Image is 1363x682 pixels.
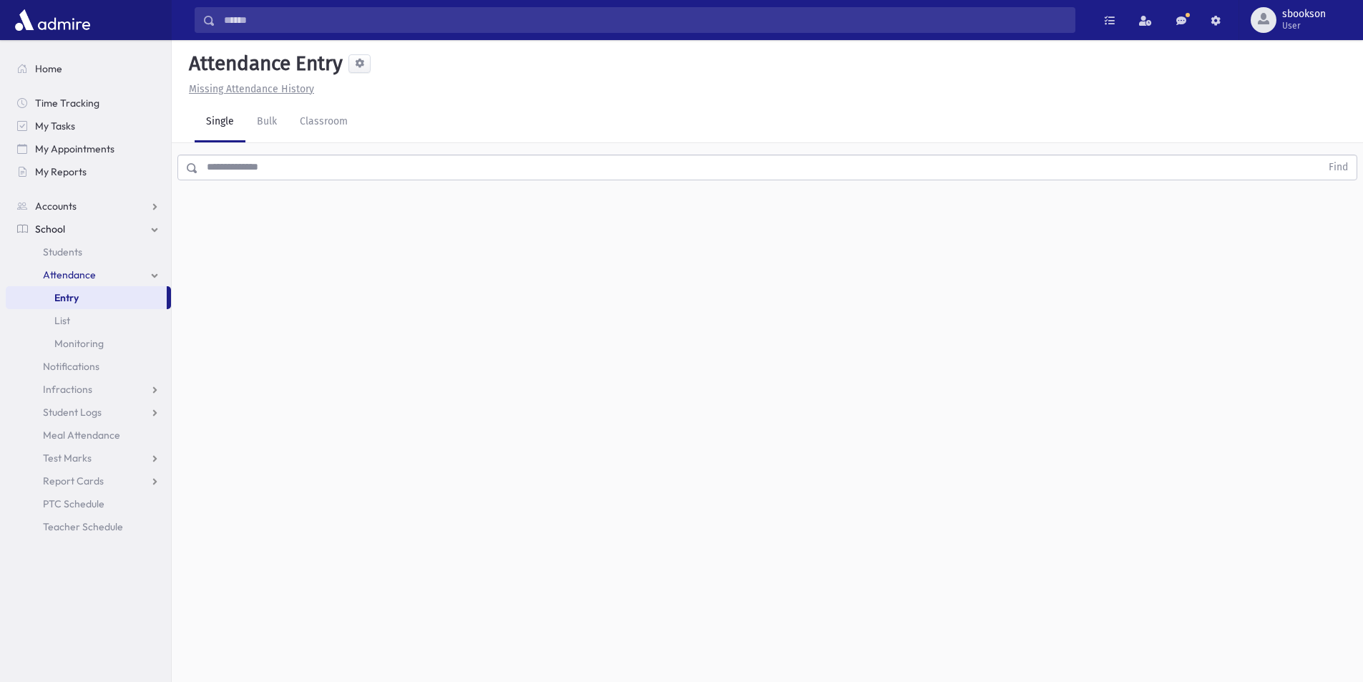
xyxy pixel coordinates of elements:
a: List [6,309,171,332]
span: Attendance [43,268,96,281]
img: AdmirePro [11,6,94,34]
span: Accounts [35,200,77,213]
span: Student Logs [43,406,102,419]
a: Bulk [245,102,288,142]
span: PTC Schedule [43,497,104,510]
span: Home [35,62,62,75]
span: Monitoring [54,337,104,350]
span: School [35,223,65,235]
a: Single [195,102,245,142]
button: Find [1320,155,1357,180]
span: Entry [54,291,79,304]
span: Time Tracking [35,97,99,109]
span: My Appointments [35,142,114,155]
span: Notifications [43,360,99,373]
input: Search [215,7,1075,33]
span: List [54,314,70,327]
a: Attendance [6,263,171,286]
a: Report Cards [6,469,171,492]
span: Report Cards [43,474,104,487]
span: My Tasks [35,120,75,132]
a: Student Logs [6,401,171,424]
a: Classroom [288,102,359,142]
span: My Reports [35,165,87,178]
a: My Appointments [6,137,171,160]
span: Teacher Schedule [43,520,123,533]
a: Missing Attendance History [183,83,314,95]
a: Notifications [6,355,171,378]
a: School [6,218,171,240]
a: Infractions [6,378,171,401]
a: Teacher Schedule [6,515,171,538]
a: Meal Attendance [6,424,171,447]
a: PTC Schedule [6,492,171,515]
span: Students [43,245,82,258]
span: sbookson [1282,9,1326,20]
a: Time Tracking [6,92,171,115]
a: Entry [6,286,167,309]
span: User [1282,20,1326,31]
span: Meal Attendance [43,429,120,442]
a: Accounts [6,195,171,218]
h5: Attendance Entry [183,52,343,76]
a: Home [6,57,171,80]
span: Test Marks [43,452,92,464]
span: Infractions [43,383,92,396]
a: Monitoring [6,332,171,355]
a: My Tasks [6,115,171,137]
a: My Reports [6,160,171,183]
a: Students [6,240,171,263]
u: Missing Attendance History [189,83,314,95]
a: Test Marks [6,447,171,469]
